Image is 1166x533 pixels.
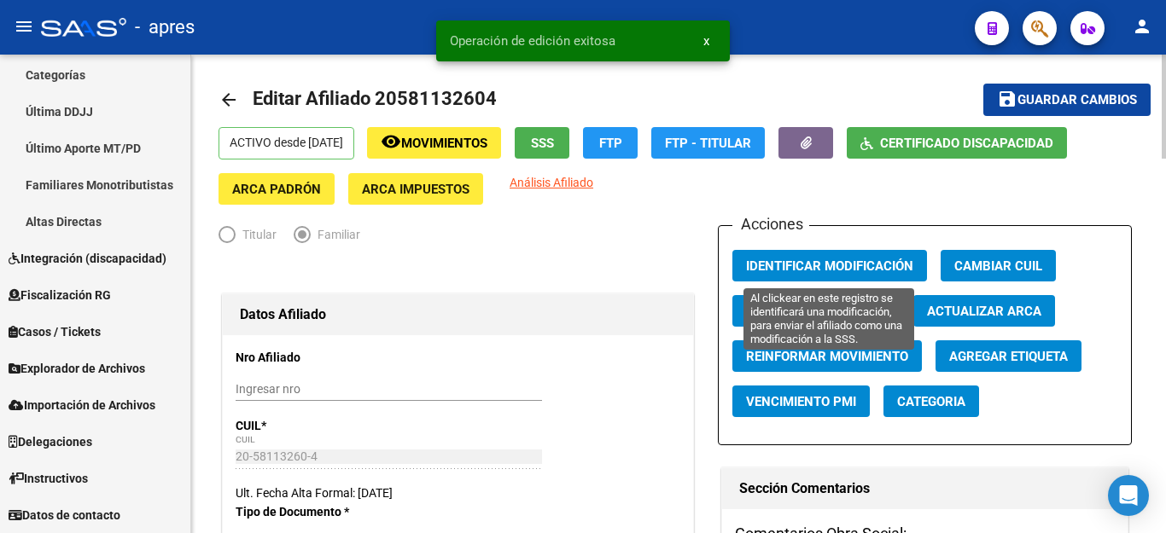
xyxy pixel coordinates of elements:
[9,506,120,524] span: Datos de contacto
[510,176,593,189] span: Análisis Afiliado
[253,88,497,109] span: Editar Afiliado 20581132604
[703,33,709,49] span: x
[236,416,369,435] p: CUIL
[949,349,1068,364] span: Agregar Etiqueta
[883,385,979,417] button: Categoria
[941,250,1056,281] button: Cambiar CUIL
[9,396,155,414] span: Importación de Archivos
[362,182,469,197] span: ARCA Impuestos
[1132,16,1152,37] mat-icon: person
[219,127,354,159] p: ACTIVO desde [DATE]
[732,340,922,372] button: Reinformar Movimiento
[9,322,101,341] span: Casos / Tickets
[739,475,1111,502] h1: Sección Comentarios
[236,348,369,367] p: Nro Afiliado
[732,250,927,281] button: Identificar Modificación
[690,26,723,56] button: x
[732,212,809,236] h3: Acciones
[135,9,195,46] span: - apres
[9,359,145,378] span: Explorador de Archivos
[531,136,554,151] span: SSS
[219,173,335,205] button: ARCA Padrón
[236,502,369,521] p: Tipo de Documento *
[847,127,1067,159] button: Certificado Discapacidad
[240,301,676,328] h1: Datos Afiliado
[954,258,1042,274] span: Cambiar CUIL
[913,295,1055,327] button: Actualizar ARCA
[880,136,1053,151] span: Certificado Discapacidad
[583,127,638,159] button: FTP
[651,127,765,159] button: FTP - Titular
[746,349,908,364] span: Reinformar Movimiento
[515,127,569,159] button: SSS
[348,173,483,205] button: ARCA Impuestos
[983,84,1151,115] button: Guardar cambios
[9,249,166,268] span: Integración (discapacidad)
[367,127,501,159] button: Movimientos
[236,225,277,244] span: Titular
[9,286,111,304] span: Fiscalización RG
[219,90,239,110] mat-icon: arrow_back
[897,394,965,409] span: Categoria
[927,304,1041,319] span: Actualizar ARCA
[9,469,88,488] span: Instructivos
[665,136,751,151] span: FTP - Titular
[599,136,622,151] span: FTP
[311,225,360,244] span: Familiar
[732,385,870,417] button: Vencimiento PMI
[9,432,92,451] span: Delegaciones
[997,89,1017,109] mat-icon: save
[401,136,487,151] span: Movimientos
[236,484,680,502] div: Ult. Fecha Alta Formal: [DATE]
[746,304,886,319] span: Agregar Movimiento
[381,131,401,152] mat-icon: remove_red_eye
[14,16,34,37] mat-icon: menu
[219,231,377,245] mat-radio-group: Elija una opción
[232,182,321,197] span: ARCA Padrón
[746,258,913,274] span: Identificar Modificación
[1017,93,1137,108] span: Guardar cambios
[732,295,900,327] button: Agregar Movimiento
[450,32,615,49] span: Operación de edición exitosa
[1108,475,1149,516] div: Open Intercom Messenger
[936,340,1081,372] button: Agregar Etiqueta
[746,394,856,409] span: Vencimiento PMI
